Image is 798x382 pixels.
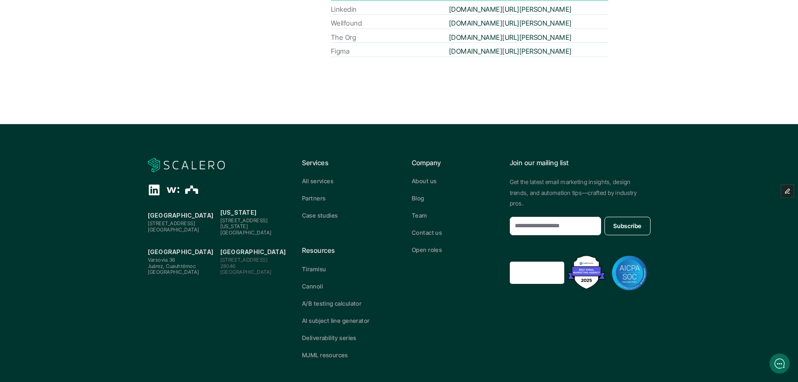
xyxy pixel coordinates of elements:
iframe: gist-messenger-bubble-iframe [770,353,790,374]
a: [DOMAIN_NAME][URL][PERSON_NAME] [449,47,572,55]
p: Company [412,158,496,169]
p: Partners [302,194,325,203]
a: AI subject line generator [302,316,387,325]
a: Team [412,211,496,220]
a: Tiramisu [302,265,387,273]
p: Wellfound [331,18,445,29]
div: Wellfound [167,184,179,196]
span: New conversation [54,116,101,123]
a: [DOMAIN_NAME][URL][PERSON_NAME] [449,5,572,13]
a: Case studies [302,211,387,220]
p: Linkedin [331,4,445,15]
p: About us [412,177,436,185]
p: Get the latest email marketing insights, design trends, and automation tips—crafted by industry p... [510,177,651,208]
a: Cannoli [302,282,387,291]
a: Blog [412,194,496,203]
img: Best Email Marketing Agency 2025 - Recognized by Mailmodo [566,253,607,291]
button: Subscribe [604,217,650,235]
h1: Hi! Welcome to [GEOGRAPHIC_DATA]. [13,41,155,54]
strong: [GEOGRAPHIC_DATA] [148,248,214,255]
p: Case studies [302,211,338,220]
a: Scalero company logo for dark backgrounds [148,158,225,173]
a: About us [412,177,496,185]
p: Team [412,211,427,220]
p: Cannoli [302,282,323,291]
a: Partners [302,194,387,203]
span: [US_STATE][GEOGRAPHIC_DATA] [220,223,272,235]
p: A/B testing calculator [302,299,362,308]
span: [GEOGRAPHIC_DATA] [148,226,199,233]
p: Join our mailing list [510,158,651,169]
p: MJML resources [302,351,348,359]
p: Tiramisu [302,265,326,273]
p: [STREET_ADDRESS] 28046 [GEOGRAPHIC_DATA] [220,257,289,275]
p: Blog [412,194,424,203]
span: Juárez, Cuauhtémoc [148,263,196,269]
strong: [GEOGRAPHIC_DATA] [220,248,286,255]
div: Linkedin [148,184,160,196]
strong: [GEOGRAPHIC_DATA] [148,212,214,219]
span: We run on Gist [70,293,106,299]
a: [DOMAIN_NAME][URL][PERSON_NAME] [449,19,572,27]
h2: Let us know if we can help with lifecycle marketing. [13,56,155,96]
img: AICPA SOC badge [612,255,647,291]
a: [DOMAIN_NAME][URL][PERSON_NAME] [449,33,572,42]
span: [STREET_ADDRESS] [220,217,268,223]
strong: [US_STATE] [220,209,257,216]
a: Open roles [412,245,496,254]
p: Deliverability series [302,333,356,342]
p: Subscribe [613,221,642,230]
a: Contact us [412,228,496,237]
img: Scalero company logo for dark backgrounds [148,157,225,173]
p: Resources [302,245,387,256]
span: [GEOGRAPHIC_DATA] [148,269,199,275]
p: Contact us [412,228,442,237]
a: All services [302,177,387,185]
span: [STREET_ADDRESS] [148,220,196,226]
div: The Org [186,183,199,196]
button: Edit Framer Content [781,185,794,197]
button: New conversation [13,111,155,128]
a: A/B testing calculator [302,299,387,308]
span: Varsovia 36 [148,257,176,263]
p: Open roles [412,245,442,254]
a: MJML resources [302,351,387,359]
p: The Org [331,32,445,43]
a: Deliverability series [302,333,387,342]
p: AI subject line generator [302,316,370,325]
p: All services [302,177,333,185]
p: Services [302,158,387,169]
p: Figma [331,46,445,57]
